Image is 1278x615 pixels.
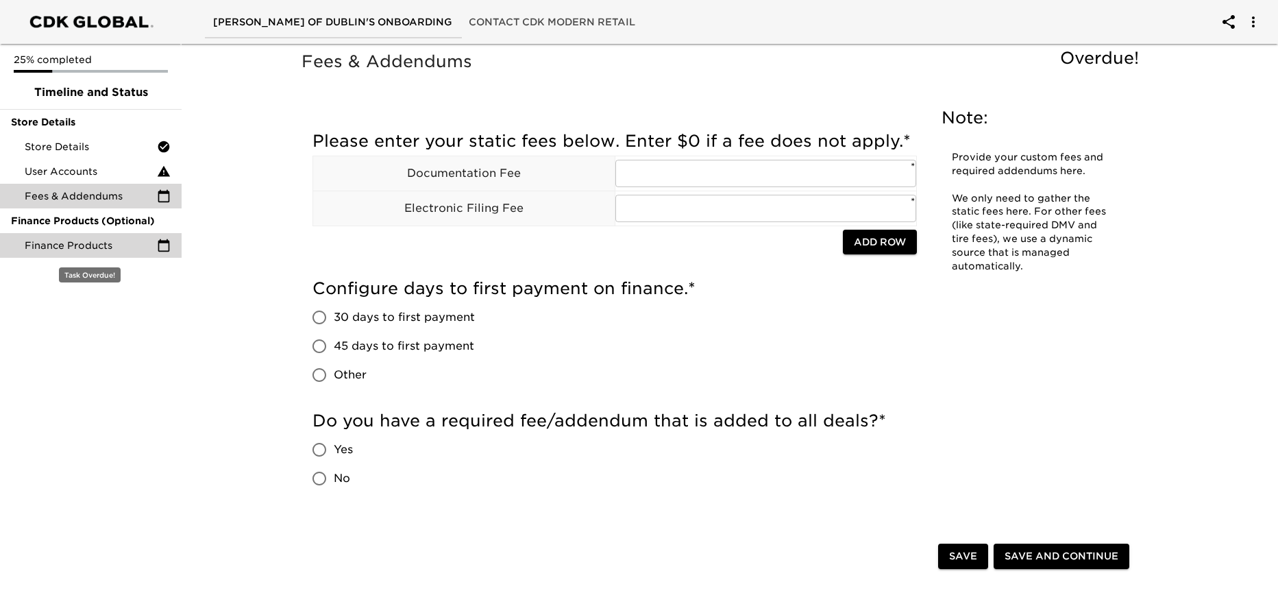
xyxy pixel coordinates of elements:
[14,53,168,67] p: 25% completed
[312,130,917,152] h5: Please enter your static fees below. Enter $0 if a fee does not apply.
[938,544,988,569] button: Save
[334,367,367,383] span: Other
[313,165,615,182] p: Documentation Fee
[334,470,350,487] span: No
[854,234,906,251] span: Add Row
[1237,5,1270,38] button: account of current user
[25,140,157,154] span: Store Details
[942,107,1127,129] h5: Note:
[1005,548,1118,565] span: Save and Continue
[11,84,171,101] span: Timeline and Status
[994,544,1129,569] button: Save and Continue
[952,192,1116,274] p: We only need to gather the static fees here. For other fees (like state-required DMV and tire fee...
[25,189,157,203] span: Fees & Addendums
[1212,5,1245,38] button: account of current user
[1060,48,1139,68] span: Overdue!
[11,115,171,129] span: Store Details
[469,14,635,31] span: Contact CDK Modern Retail
[334,338,474,354] span: 45 days to first payment
[949,548,977,565] span: Save
[213,14,452,31] span: [PERSON_NAME] of Dublin's Onboarding
[843,230,917,255] button: Add Row
[334,442,353,458] span: Yes
[302,51,1146,73] h5: Fees & Addendums
[11,214,171,228] span: Finance Products (Optional)
[25,239,157,252] span: Finance Products
[312,410,917,432] h5: Do you have a required fee/addendum that is added to all deals?
[952,151,1116,178] p: Provide your custom fees and required addendums here.
[312,278,917,300] h5: Configure days to first payment on finance.
[313,200,615,217] p: Electronic Filing Fee
[25,165,157,178] span: User Accounts
[334,309,475,326] span: 30 days to first payment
